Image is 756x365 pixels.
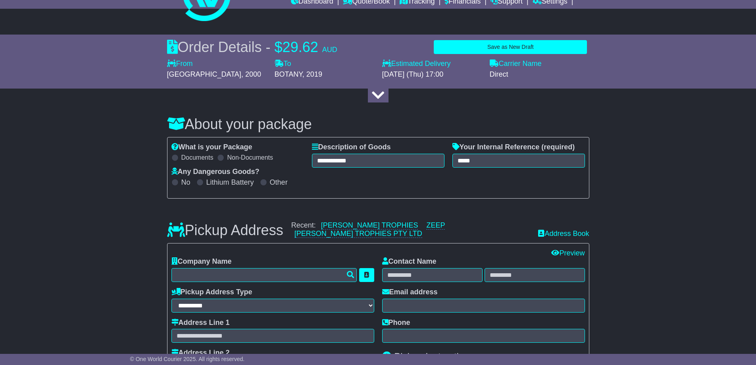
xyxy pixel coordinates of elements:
label: Pickup Address Type [171,288,252,297]
div: [DATE] (Thu) 17:00 [382,70,482,79]
label: Address Line 2 [171,349,230,357]
label: Lithium Battery [206,178,254,187]
a: ZEEP [426,221,445,230]
label: Address Line 1 [171,319,230,327]
h3: About your package [167,116,589,132]
label: Any Dangerous Goods? [171,168,260,176]
label: Email address [382,288,438,297]
div: Recent: [291,221,531,238]
span: © One World Courier 2025. All rights reserved. [130,356,245,362]
label: Non-Documents [227,154,273,161]
a: Address Book [538,230,589,238]
label: Your Internal Reference (required) [452,143,575,152]
label: Company Name [171,257,232,266]
label: Description of Goods [312,143,391,152]
label: Phone [382,319,410,327]
label: No [181,178,190,187]
label: Carrier Name [490,60,542,68]
a: [PERSON_NAME] TROPHIES [321,221,418,230]
span: , 2000 [241,70,261,78]
label: Documents [181,154,214,161]
label: What is your Package [171,143,252,152]
button: Save as New Draft [434,40,587,54]
label: To [275,60,291,68]
a: [PERSON_NAME] TROPHIES PTY LTD [294,230,422,238]
span: 29.62 [283,39,318,55]
label: From [167,60,193,68]
span: [GEOGRAPHIC_DATA] [167,70,241,78]
div: Order Details - [167,39,337,56]
a: Preview [551,249,585,257]
span: BOTANY [275,70,302,78]
div: Direct [490,70,589,79]
h3: Pickup Address [167,222,283,238]
span: Pickup Instructions [394,351,474,362]
span: AUD [322,46,337,54]
label: Other [270,178,288,187]
span: $ [275,39,283,55]
label: Estimated Delivery [382,60,482,68]
label: Contact Name [382,257,437,266]
span: , 2019 [302,70,322,78]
